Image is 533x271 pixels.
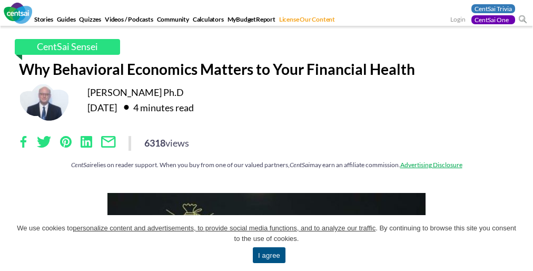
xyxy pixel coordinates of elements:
[4,3,32,24] img: CentSai
[56,15,77,26] a: Guides
[78,15,102,26] a: Quizzes
[87,86,184,98] a: [PERSON_NAME] Ph.D
[290,161,310,169] em: CentSai
[471,4,515,13] a: CentSai Trivia
[450,15,466,25] a: Login
[119,99,194,115] div: 4 minutes read
[253,247,285,263] a: I agree
[471,15,515,24] a: CentSai One
[400,161,462,169] a: Advertising Disclosure
[33,15,54,26] a: Stories
[104,15,154,26] a: Videos / Podcasts
[16,223,517,244] span: We use cookies to . By continuing to browse this site you consent to the use of cookies.
[165,137,189,149] span: views
[19,160,514,169] div: relies on reader support. When you buy from one of our valued partners, may earn an affiliate com...
[156,15,190,26] a: Community
[192,15,225,26] a: Calculators
[87,102,117,113] time: [DATE]
[515,238,525,248] a: I agree
[226,15,277,26] a: MyBudgetReport
[73,224,376,232] u: personalize content and advertisements, to provide social media functions, and to analyze our tra...
[15,39,120,55] a: CentSai Sensei
[144,136,189,150] div: 6318
[71,161,91,169] em: CentSai
[19,60,514,78] h1: Why Behavioral Economics Matters to Your Financial Health
[278,15,336,26] a: License Our Content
